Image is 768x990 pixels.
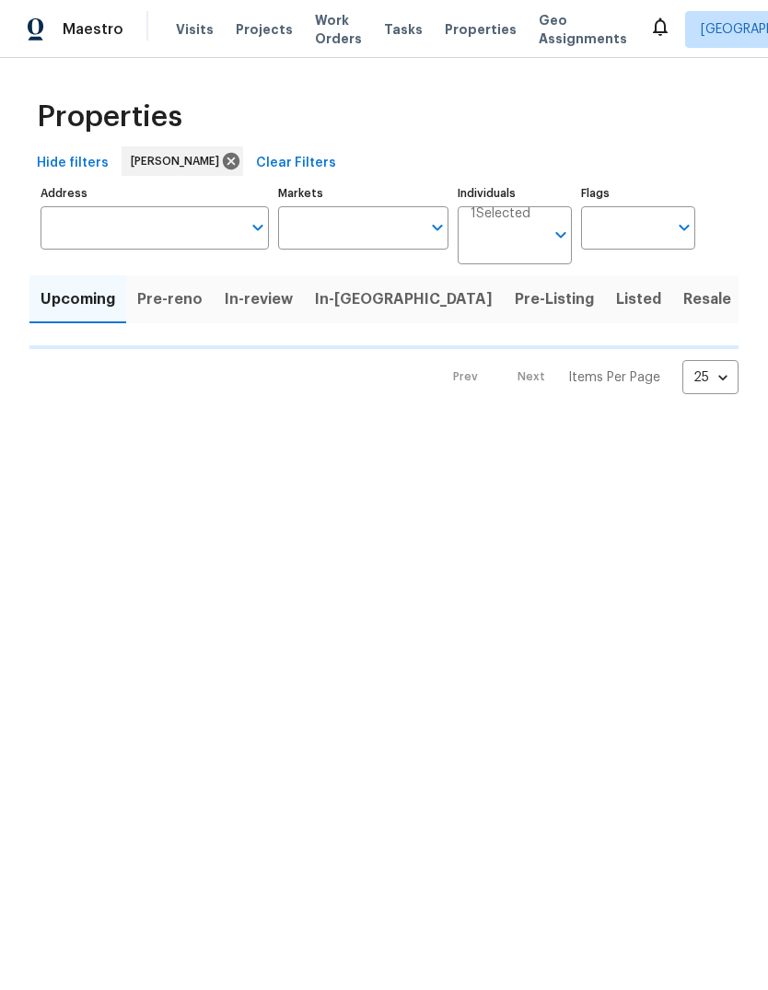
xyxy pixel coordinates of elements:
span: Properties [445,20,517,39]
span: Pre-reno [137,286,203,312]
span: In-[GEOGRAPHIC_DATA] [315,286,493,312]
label: Individuals [458,188,572,199]
button: Open [245,215,271,240]
span: Hide filters [37,152,109,175]
label: Markets [278,188,449,199]
label: Flags [581,188,695,199]
span: Clear Filters [256,152,336,175]
span: In-review [225,286,293,312]
button: Open [548,222,574,248]
span: Listed [616,286,661,312]
span: Visits [176,20,214,39]
div: 25 [682,354,739,402]
span: Work Orders [315,11,362,48]
button: Hide filters [29,146,116,181]
span: Resale [683,286,731,312]
div: [PERSON_NAME] [122,146,243,176]
span: Properties [37,108,182,126]
span: Upcoming [41,286,115,312]
p: Items Per Page [568,368,660,387]
span: Geo Assignments [539,11,627,48]
button: Open [425,215,450,240]
span: Maestro [63,20,123,39]
nav: Pagination Navigation [436,360,739,394]
span: Pre-Listing [515,286,594,312]
button: Clear Filters [249,146,343,181]
label: Address [41,188,269,199]
span: Tasks [384,23,423,36]
span: Projects [236,20,293,39]
span: 1 Selected [471,206,530,222]
span: [PERSON_NAME] [131,152,227,170]
button: Open [671,215,697,240]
